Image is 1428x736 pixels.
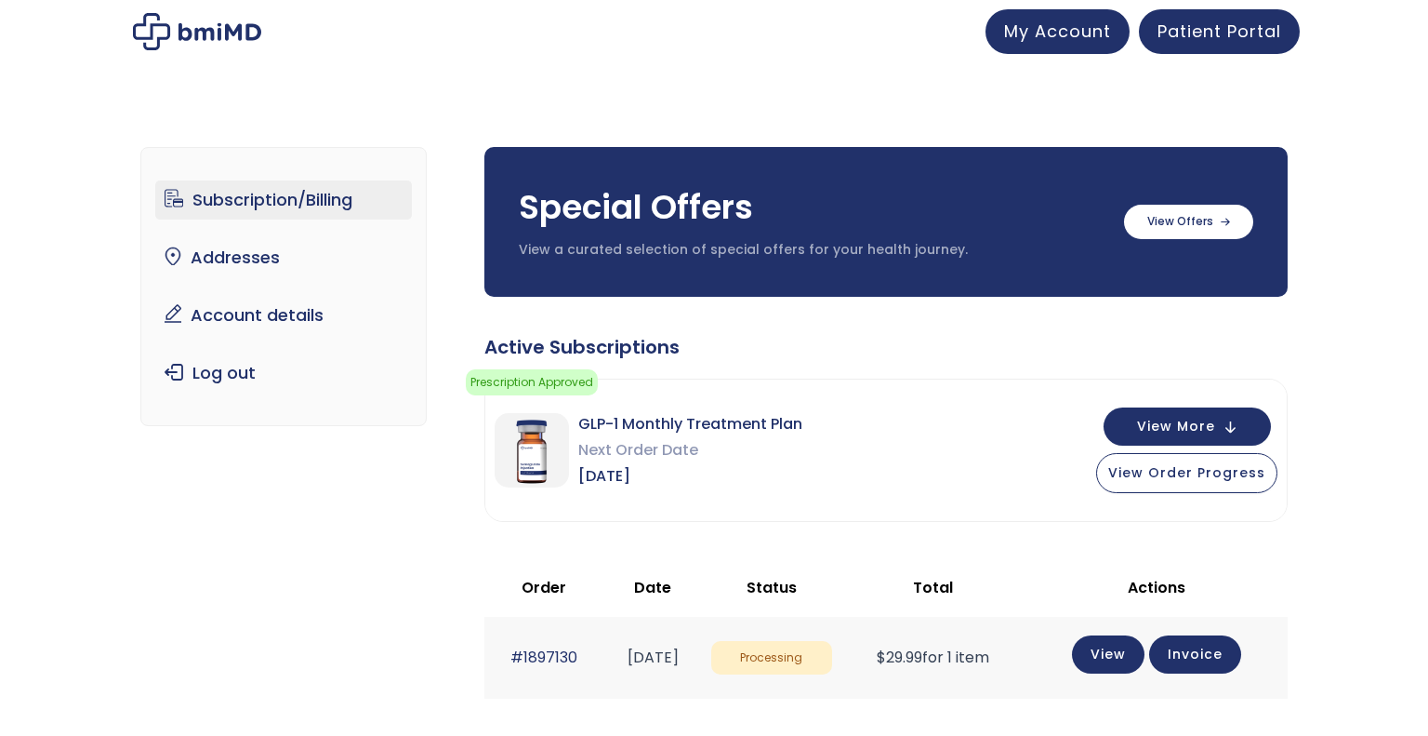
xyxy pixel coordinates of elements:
button: View More [1104,408,1271,446]
span: Processing [711,641,832,676]
button: View Order Progress [1096,453,1277,493]
a: Subscription/Billing [155,181,413,220]
span: My Account [1004,20,1111,43]
a: Addresses [155,238,413,277]
a: Patient Portal [1139,9,1300,54]
span: GLP-1 Monthly Treatment Plan [578,411,802,437]
span: Status [747,577,797,598]
span: Total [913,577,953,598]
nav: Account pages [140,147,428,426]
span: View Order Progress [1108,463,1265,482]
img: My account [133,13,261,50]
span: Next Order Date [578,437,802,463]
span: Actions [1128,577,1185,598]
span: Date [634,577,671,598]
p: View a curated selection of special offers for your health journey. [519,241,1105,260]
span: Prescription Approved [466,369,598,395]
div: Active Subscriptions [484,334,1288,360]
span: 29.99 [877,647,922,668]
time: [DATE] [628,647,679,668]
td: for 1 item [841,617,1025,698]
span: Order [522,577,566,598]
span: Patient Portal [1157,20,1281,43]
a: Log out [155,354,413,393]
a: View [1072,636,1144,674]
span: View More [1137,421,1215,433]
h3: Special Offers [519,184,1105,231]
a: My Account [985,9,1130,54]
span: $ [877,647,886,668]
a: #1897130 [510,647,577,668]
span: [DATE] [578,463,802,489]
a: Account details [155,296,413,335]
a: Invoice [1149,636,1241,674]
